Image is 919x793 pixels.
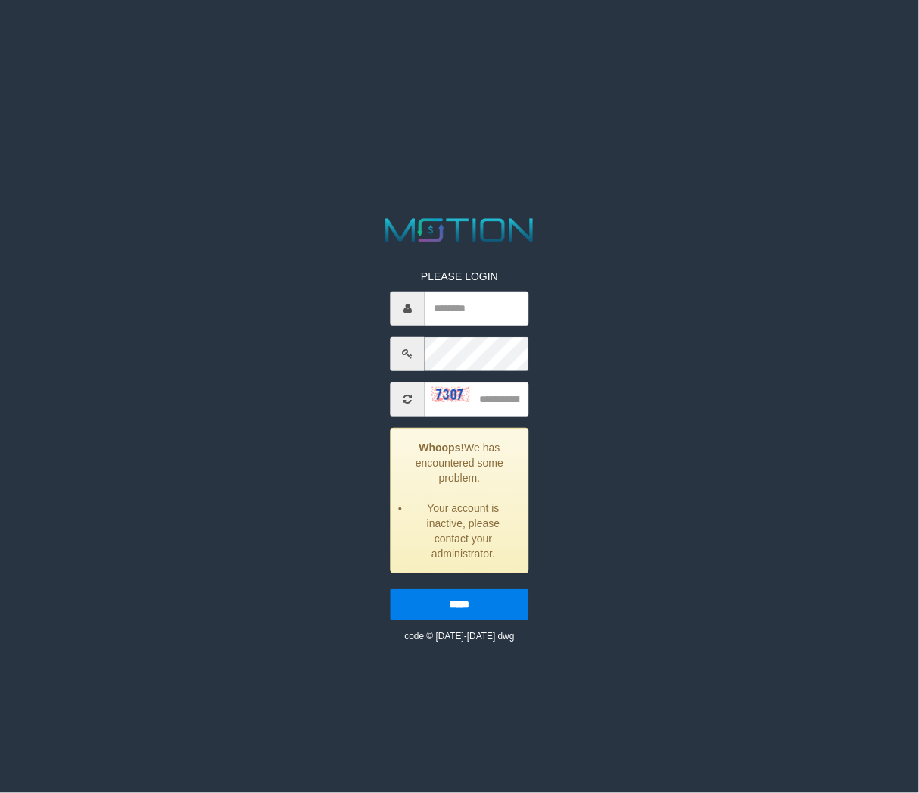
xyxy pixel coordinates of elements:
[391,269,528,284] p: PLEASE LOGIN
[379,214,540,246] img: MOTION_logo.png
[404,631,514,642] small: code © [DATE]-[DATE] dwg
[410,501,516,561] li: Your account is inactive, please contact your administrator.
[391,428,528,573] div: We has encountered some problem.
[432,387,470,402] img: captcha
[419,442,464,454] strong: Whoops!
